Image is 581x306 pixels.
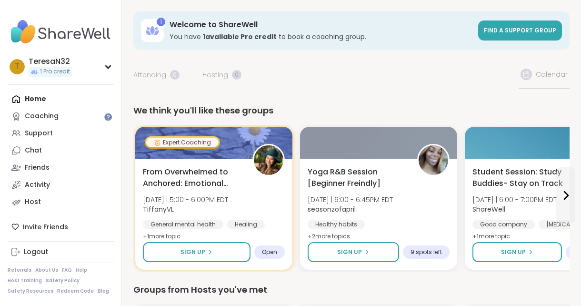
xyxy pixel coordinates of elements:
span: Find a support group [484,26,556,34]
div: Coaching [25,112,59,121]
div: Expert Coaching [146,138,219,147]
div: 1 [157,18,165,26]
div: Healing [227,220,265,229]
a: Safety Policy [46,277,80,284]
button: Sign Up [308,242,399,262]
div: Support [25,129,53,138]
a: About Us [35,267,58,274]
a: Chat [8,142,114,159]
a: Find a support group [478,20,562,41]
a: Host Training [8,277,42,284]
b: ShareWell [472,204,505,214]
div: Friends [25,163,50,173]
img: TiffanyVL [254,145,283,175]
span: Yoga R&B Session [Beginner Freindly] [308,166,407,189]
a: Safety Resources [8,288,53,295]
span: [DATE] | 5:00 - 6:00PM EDT [143,195,228,204]
span: [DATE] | 6:00 - 6:45PM EDT [308,195,393,204]
span: 9 spots left [411,248,442,256]
span: [DATE] | 6:00 - 7:00PM EDT [472,195,557,204]
b: TiffanyVL [143,204,174,214]
div: General mental health [143,220,223,229]
a: Referrals [8,267,31,274]
a: Activity [8,176,114,194]
span: From Overwhelmed to Anchored: Emotional Regulation [143,166,242,189]
div: Groups from Hosts you've met [133,283,570,296]
span: Sign Up [180,248,205,256]
div: Logout [24,247,48,257]
div: We think you'll like these groups [133,104,570,117]
span: T [15,61,20,73]
img: seasonzofapril [419,145,448,175]
button: Sign Up [472,242,562,262]
a: Logout [8,244,114,261]
a: Host [8,194,114,211]
a: Coaching [8,108,114,125]
div: Good company [472,220,535,229]
div: Invite Friends [8,218,114,235]
a: Support [8,125,114,142]
div: Healthy habits [308,220,365,229]
span: Student Session: Study Buddies- Stay on Track [472,166,571,189]
img: ShareWell Nav Logo [8,15,114,49]
span: Open [262,248,277,256]
b: 1 available Pro credit [203,32,277,41]
b: seasonzofapril [308,204,356,214]
div: Chat [25,146,42,155]
a: Help [76,267,87,274]
div: Host [25,197,41,207]
span: Sign Up [337,248,362,256]
iframe: Spotlight [104,113,112,121]
div: Activity [25,180,50,190]
a: Friends [8,159,114,176]
a: Redeem Code [57,288,94,295]
h3: Welcome to ShareWell [170,20,472,30]
button: Sign Up [143,242,250,262]
a: Blog [98,288,109,295]
span: Sign Up [501,248,526,256]
h3: You have to book a coaching group. [170,32,472,41]
span: 1 Pro credit [40,68,70,76]
a: FAQ [62,267,72,274]
div: TeresaN32 [29,56,72,67]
